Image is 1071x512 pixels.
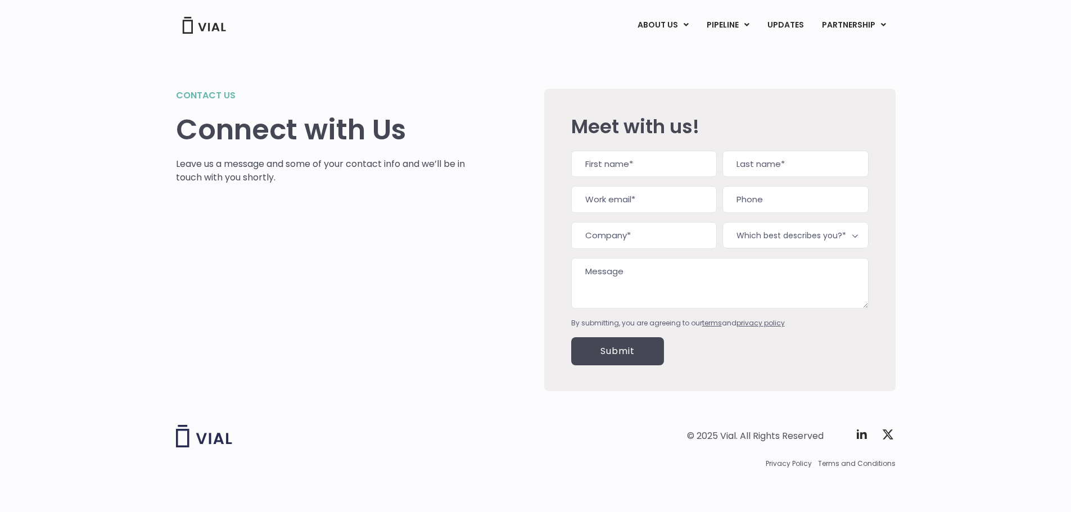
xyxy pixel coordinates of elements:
a: Privacy Policy [766,459,812,469]
span: Which best describes you?* [722,222,868,248]
h1: Connect with Us [176,114,466,146]
a: Terms and Conditions [818,459,896,469]
h2: Meet with us! [571,116,869,137]
a: privacy policy [736,318,785,328]
input: First name* [571,151,717,178]
a: PIPELINEMenu Toggle [698,16,758,35]
input: Submit [571,337,664,365]
h2: Contact us [176,89,466,102]
a: UPDATES [758,16,812,35]
img: Vial logo wih "Vial" spelled out [176,425,232,447]
input: Last name* [722,151,868,178]
input: Phone [722,186,868,213]
p: Leave us a message and some of your contact info and we’ll be in touch with you shortly. [176,157,466,184]
input: Company* [571,222,717,249]
div: By submitting, you are agreeing to our and [571,318,869,328]
img: Vial Logo [182,17,227,34]
a: ABOUT USMenu Toggle [629,16,697,35]
a: terms [702,318,722,328]
input: Work email* [571,186,717,213]
a: PARTNERSHIPMenu Toggle [813,16,895,35]
div: © 2025 Vial. All Rights Reserved [687,430,824,442]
